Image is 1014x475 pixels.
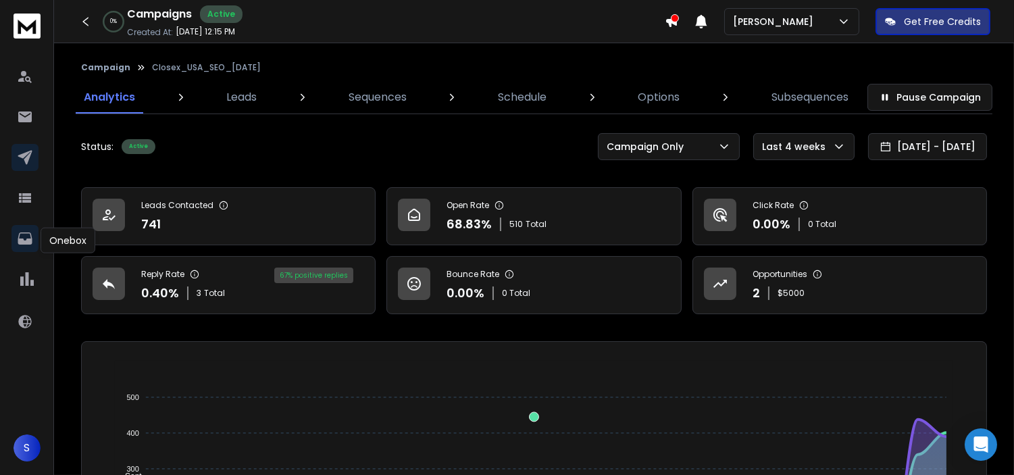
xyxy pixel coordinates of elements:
[127,27,173,38] p: Created At:
[447,284,484,303] p: 0.00 %
[76,81,143,114] a: Analytics
[110,18,117,26] p: 0 %
[386,187,681,245] a: Open Rate68.83%510Total
[274,268,353,283] div: 67 % positive replies
[14,434,41,461] button: S
[126,465,138,473] tspan: 300
[692,187,987,245] a: Click Rate0.00%0 Total
[867,84,992,111] button: Pause Campaign
[753,284,760,303] p: 2
[762,140,831,153] p: Last 4 weeks
[340,81,415,114] a: Sequences
[965,428,997,461] div: Open Intercom Messenger
[447,200,489,211] p: Open Rate
[126,429,138,437] tspan: 400
[526,219,547,230] span: Total
[349,89,407,105] p: Sequences
[630,81,688,114] a: Options
[81,256,376,314] a: Reply Rate0.40%3Total67% positive replies
[204,288,225,299] span: Total
[197,288,201,299] span: 3
[141,284,179,303] p: 0.40 %
[447,269,499,280] p: Bounce Rate
[386,256,681,314] a: Bounce Rate0.00%0 Total
[778,288,805,299] p: $ 5000
[141,215,161,234] p: 741
[14,14,41,39] img: logo
[200,5,243,23] div: Active
[753,269,807,280] p: Opportunities
[607,140,689,153] p: Campaign Only
[763,81,857,114] a: Subsequences
[490,81,555,114] a: Schedule
[733,15,819,28] p: [PERSON_NAME]
[81,140,113,153] p: Status:
[509,219,523,230] span: 510
[502,288,530,299] p: 0 Total
[498,89,547,105] p: Schedule
[122,139,155,154] div: Active
[84,89,135,105] p: Analytics
[81,62,130,73] button: Campaign
[692,256,987,314] a: Opportunities2$5000
[753,215,790,234] p: 0.00 %
[808,219,836,230] p: 0 Total
[152,62,261,73] p: Closex_USA_SEO_[DATE]
[41,228,95,253] div: Onebox
[218,81,265,114] a: Leads
[753,200,794,211] p: Click Rate
[226,89,257,105] p: Leads
[141,269,184,280] p: Reply Rate
[81,187,376,245] a: Leads Contacted741
[127,6,192,22] h1: Campaigns
[141,200,213,211] p: Leads Contacted
[876,8,990,35] button: Get Free Credits
[868,133,987,160] button: [DATE] - [DATE]
[447,215,492,234] p: 68.83 %
[771,89,848,105] p: Subsequences
[638,89,680,105] p: Options
[176,26,235,37] p: [DATE] 12:15 PM
[904,15,981,28] p: Get Free Credits
[126,393,138,401] tspan: 500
